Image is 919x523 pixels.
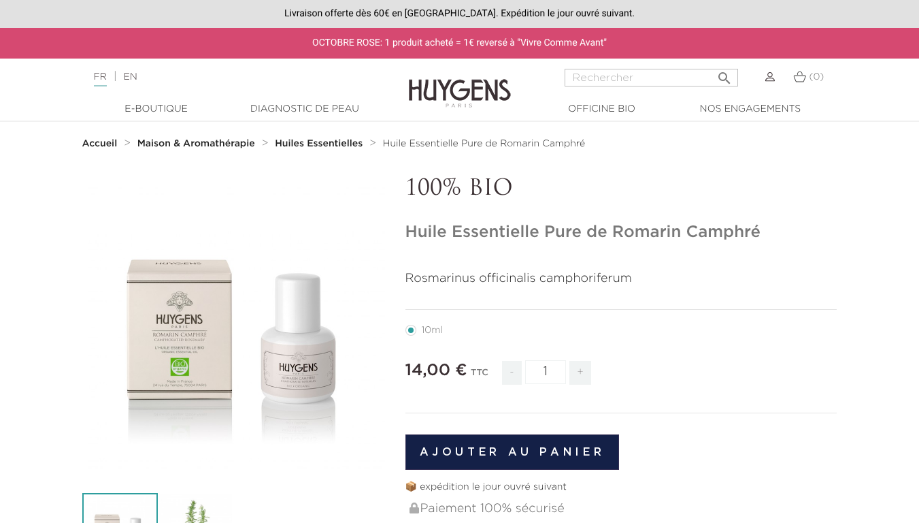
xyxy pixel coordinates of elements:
[409,57,511,110] img: Huygens
[87,69,373,85] div: |
[275,139,363,148] strong: Huiles Essentielles
[502,361,521,385] span: -
[94,72,107,86] a: FR
[82,138,120,149] a: Accueil
[383,139,585,148] span: Huile Essentielle Pure de Romarin Camphré
[410,503,419,513] img: Paiement 100% sécurisé
[405,362,467,379] span: 14,00 €
[405,270,837,288] p: Rosmarinus officinalis camphoriferum
[569,361,591,385] span: +
[405,434,620,470] button: Ajouter au panier
[123,72,137,82] a: EN
[405,176,837,202] p: 100% BIO
[88,102,224,116] a: E-Boutique
[712,65,737,83] button: 
[682,102,818,116] a: Nos engagements
[565,69,738,86] input: Rechercher
[405,480,837,494] p: 📦 expédition le jour ouvré suivant
[275,138,366,149] a: Huiles Essentielles
[471,358,488,395] div: TTC
[237,102,373,116] a: Diagnostic de peau
[809,72,824,82] span: (0)
[405,325,459,336] label: 10ml
[137,139,255,148] strong: Maison & Aromathérapie
[383,138,585,149] a: Huile Essentielle Pure de Romarin Camphré
[716,66,733,82] i: 
[82,139,118,148] strong: Accueil
[525,360,566,384] input: Quantité
[137,138,258,149] a: Maison & Aromathérapie
[405,223,837,242] h1: Huile Essentielle Pure de Romarin Camphré
[534,102,670,116] a: Officine Bio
